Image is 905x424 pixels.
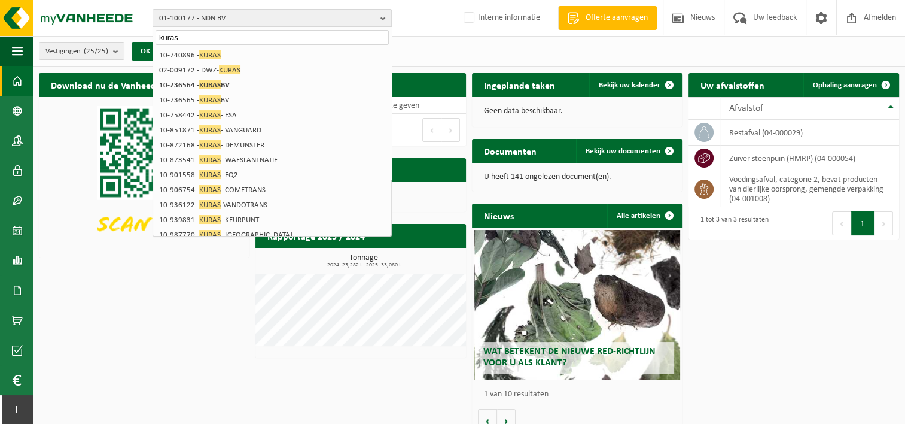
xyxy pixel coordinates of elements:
span: Offerte aanvragen [583,12,651,24]
button: Next [874,211,893,235]
span: Ophaling aanvragen [813,81,877,89]
a: Ophaling aanvragen [803,73,898,97]
span: KURAS [199,80,221,89]
button: 1 [851,211,874,235]
li: 10-873541 - - WAESLANTNATIE [156,153,389,168]
p: 1 van 10 resultaten [484,390,677,399]
span: KURAS [199,125,221,134]
a: Wat betekent de nieuwe RED-richtlijn voor u als klant? [474,230,681,380]
span: KURAS [199,215,221,224]
h2: Ingeplande taken [472,73,567,96]
span: Bekijk uw kalender [599,81,660,89]
td: zuiver steenpuin (HMRP) (04-000054) [720,146,899,171]
span: KURAS [199,230,221,239]
button: Previous [422,118,441,142]
li: 10-906754 - - COMETRANS [156,183,389,198]
span: KURAS [199,95,221,104]
div: 1 tot 3 van 3 resultaten [694,210,769,237]
li: 10-901558 - - EQ2 [156,168,389,183]
li: 10-872168 - - DEMUNSTER [156,138,389,153]
span: KURAS [219,65,240,74]
h3: Tonnage [261,254,466,268]
button: Previous [832,211,851,235]
span: Wat betekent de nieuwe RED-richtlijn voor u als klant? [483,347,656,368]
li: 10-851871 - - VANGUARD [156,123,389,138]
span: Vestigingen [45,43,108,60]
li: 10-740896 - [156,48,389,63]
p: U heeft 141 ongelezen document(en). [484,173,671,181]
span: KURAS [199,140,221,149]
count: (25/25) [84,47,108,55]
span: Bekijk uw documenten [586,147,660,155]
span: KURAS [199,50,221,59]
a: Bekijk uw kalender [589,73,681,97]
span: KURAS [199,185,221,194]
span: 2024: 23,282 t - 2025: 33,080 t [261,262,466,268]
input: Zoeken naar gekoppelde vestigingen [156,30,389,45]
li: 10-758442 - - ESA [156,108,389,123]
li: 10-936122 - -VANDOTRANS [156,198,389,213]
li: 02-009172 - DWZ- [156,63,389,78]
li: 10-987770 - - [GEOGRAPHIC_DATA] [156,228,389,243]
a: Bekijk rapportage [377,247,465,271]
button: 01-100177 - NDN BV [153,9,392,27]
button: Next [441,118,460,142]
a: Bekijk uw documenten [576,139,681,163]
a: Alle artikelen [607,204,681,228]
a: Offerte aanvragen [558,6,657,30]
li: 10-939831 - - KEURPUNT [156,213,389,228]
button: OK [132,42,159,61]
td: restafval (04-000029) [720,120,899,146]
span: Afvalstof [729,104,763,113]
label: Interne informatie [461,9,540,27]
p: Geen data beschikbaar. [484,107,671,116]
span: 01-100177 - NDN BV [159,10,376,28]
h2: Documenten [472,139,549,162]
img: Download de VHEPlus App [39,97,249,255]
h2: Nieuws [472,204,526,227]
h2: Download nu de Vanheede+ app! [39,73,199,96]
strong: 10-736564 - BV [159,80,230,89]
span: KURAS [199,155,221,164]
li: 10-736565 - BV [156,93,389,108]
h2: Uw afvalstoffen [688,73,776,96]
span: KURAS [199,170,221,179]
td: voedingsafval, categorie 2, bevat producten van dierlijke oorsprong, gemengde verpakking (04-001008) [720,171,899,207]
span: KURAS [199,200,221,209]
button: Vestigingen(25/25) [39,42,124,60]
span: KURAS [199,110,221,119]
